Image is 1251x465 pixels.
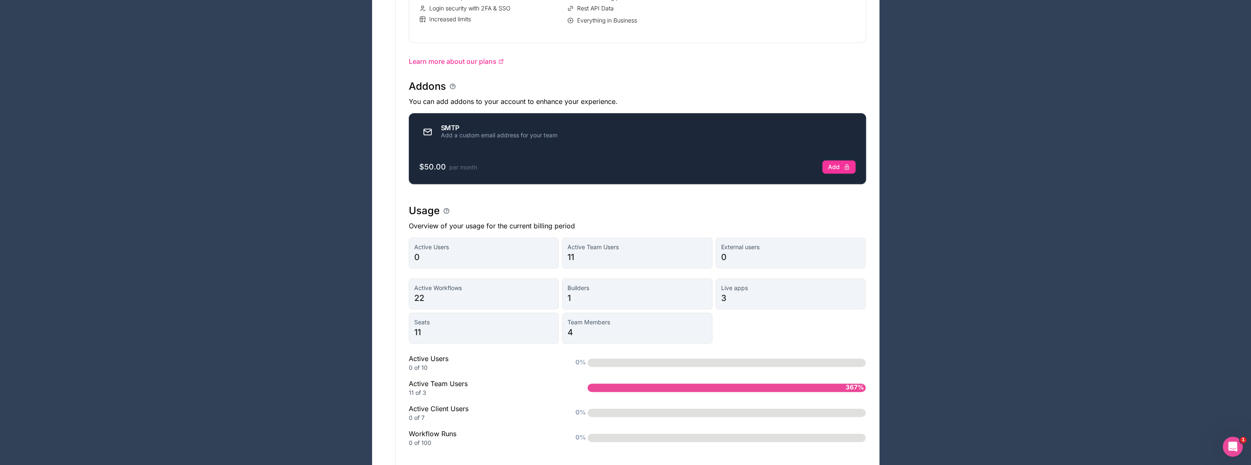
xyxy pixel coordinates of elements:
[822,160,855,174] button: Add
[843,381,866,394] span: 367%
[414,251,554,263] span: 0
[567,243,707,251] span: Active Team Users
[409,414,561,422] div: 0 of 7
[414,318,554,326] span: Seats
[409,80,446,93] h1: Addons
[441,124,557,131] div: SMTP
[721,284,861,292] span: Live apps
[409,221,866,231] p: Overview of your usage for the current billing period
[409,404,561,422] div: Active Client Users
[409,204,440,217] h1: Usage
[414,243,554,251] span: Active Users
[577,4,614,13] span: Rest API Data
[409,56,866,66] a: Learn more about our plans
[429,4,511,13] span: Login security with 2FA & SSO
[409,364,561,372] div: 0 of 10
[441,131,557,139] div: Add a custom email address for your team
[567,318,707,326] span: Team Members
[409,56,496,66] span: Learn more about our plans
[721,251,861,263] span: 0
[573,406,588,420] span: 0%
[449,164,477,171] span: per month
[414,284,554,292] span: Active Workflows
[414,292,554,304] span: 22
[409,379,561,397] div: Active Team Users
[828,163,850,171] div: Add
[1223,437,1243,457] iframe: Intercom live chat
[721,243,861,251] span: External users
[409,96,866,106] p: You can add addons to your account to enhance your experience.
[409,439,561,447] div: 0 of 100
[419,162,446,171] span: $50.00
[573,431,588,445] span: 0%
[573,356,588,369] span: 0%
[577,16,637,25] span: Everything in Business
[409,429,561,447] div: Workflow Runs
[721,292,861,304] span: 3
[414,326,554,338] span: 11
[567,326,707,338] span: 4
[429,15,471,23] span: Increased limits
[567,251,707,263] span: 11
[567,284,707,292] span: Builders
[567,292,707,304] span: 1
[409,389,561,397] div: 11 of 3
[409,354,561,372] div: Active Users
[1240,437,1246,443] span: 1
